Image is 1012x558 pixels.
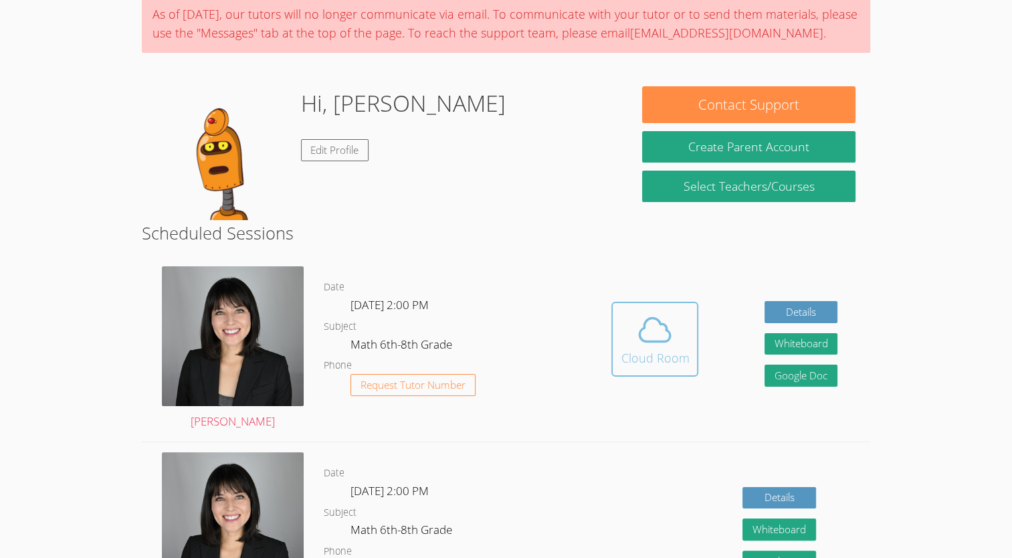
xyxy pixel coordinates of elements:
span: Request Tutor Number [361,380,466,390]
a: Details [742,487,816,509]
button: Create Parent Account [642,131,856,163]
span: [DATE] 2:00 PM [350,483,429,498]
h2: Scheduled Sessions [142,220,870,246]
button: Whiteboard [765,333,838,355]
dt: Subject [324,318,357,335]
dt: Subject [324,504,357,521]
dt: Phone [324,357,352,374]
dd: Math 6th-8th Grade [350,521,455,543]
button: Request Tutor Number [350,374,476,396]
button: Whiteboard [742,519,816,541]
a: Edit Profile [301,139,369,161]
div: Cloud Room [621,349,689,367]
dt: Date [324,465,344,482]
img: DSC_1773.jpeg [162,266,304,406]
button: Contact Support [642,86,856,123]
dd: Math 6th-8th Grade [350,335,455,358]
a: Details [765,301,838,323]
dt: Date [324,279,344,296]
a: Google Doc [765,365,838,387]
span: [DATE] 2:00 PM [350,297,429,312]
a: [PERSON_NAME] [162,266,304,432]
a: Select Teachers/Courses [642,171,856,202]
img: default.png [157,86,290,220]
button: Cloud Room [611,302,698,377]
h1: Hi, [PERSON_NAME] [301,86,506,120]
